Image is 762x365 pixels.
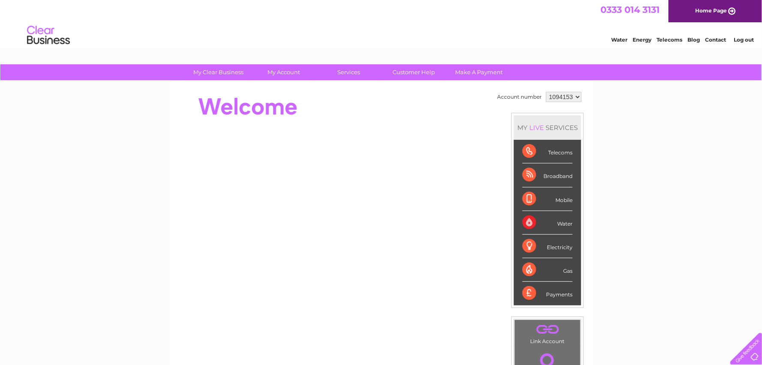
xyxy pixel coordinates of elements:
[522,140,573,163] div: Telecoms
[379,64,450,80] a: Customer Help
[179,5,584,42] div: Clear Business is a trading name of Verastar Limited (registered in [GEOGRAPHIC_DATA] No. 3667643...
[611,36,627,43] a: Water
[183,64,254,80] a: My Clear Business
[705,36,726,43] a: Contact
[633,36,651,43] a: Energy
[444,64,515,80] a: Make A Payment
[734,36,754,43] a: Log out
[522,211,573,235] div: Water
[522,187,573,211] div: Mobile
[522,235,573,258] div: Electricity
[522,258,573,282] div: Gas
[528,124,546,132] div: LIVE
[657,36,682,43] a: Telecoms
[514,115,581,140] div: MY SERVICES
[517,322,578,337] a: .
[600,4,660,15] a: 0333 014 3131
[249,64,319,80] a: My Account
[495,90,544,104] td: Account number
[27,22,70,48] img: logo.png
[514,320,581,347] td: Link Account
[314,64,384,80] a: Services
[687,36,700,43] a: Blog
[522,282,573,305] div: Payments
[522,163,573,187] div: Broadband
